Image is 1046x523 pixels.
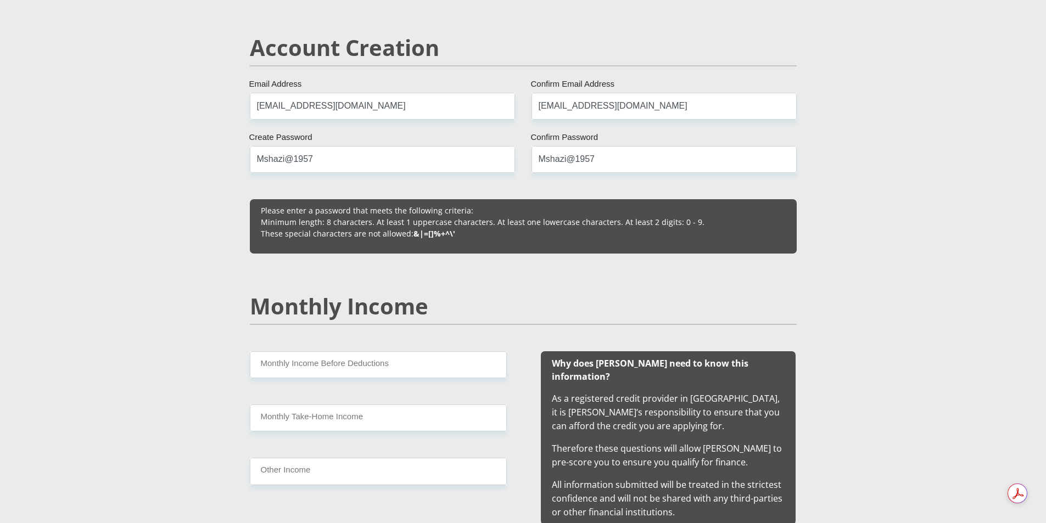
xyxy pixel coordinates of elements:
[552,357,748,383] b: Why does [PERSON_NAME] need to know this information?
[250,146,515,173] input: Create Password
[250,458,507,485] input: Other Income
[261,205,786,239] p: Please enter a password that meets the following criteria: Minimum length: 8 characters. At least...
[250,293,797,319] h2: Monthly Income
[413,228,455,239] b: &|=[]%+^\'
[250,351,507,378] input: Monthly Income Before Deductions
[552,357,785,518] span: As a registered credit provider in [GEOGRAPHIC_DATA], it is [PERSON_NAME]’s responsibility to ens...
[532,93,797,120] input: Confirm Email Address
[250,93,515,120] input: Email Address
[532,146,797,173] input: Confirm Password
[250,404,507,431] input: Monthly Take Home Income
[250,35,797,61] h2: Account Creation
